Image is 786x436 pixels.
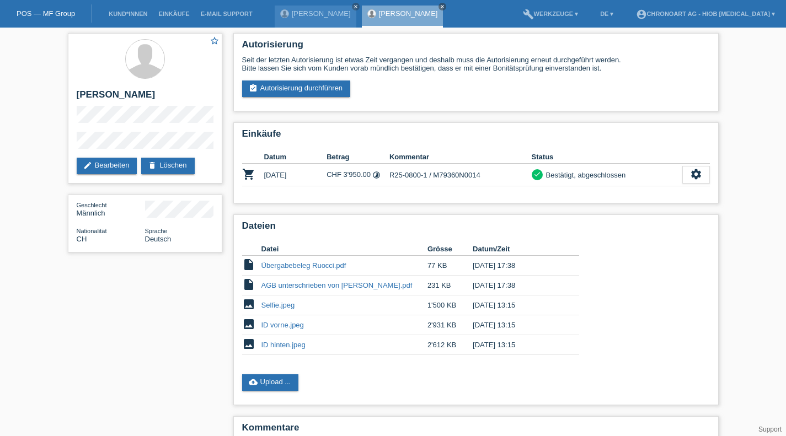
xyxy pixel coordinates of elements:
[427,256,473,276] td: 77 KB
[473,256,563,276] td: [DATE] 17:38
[210,36,220,47] a: star_border
[595,10,619,17] a: DE ▾
[758,426,782,433] a: Support
[261,301,295,309] a: Selfie.jpeg
[148,161,157,170] i: delete
[242,128,710,145] h2: Einkäufe
[427,243,473,256] th: Grösse
[264,150,327,164] th: Datum
[242,258,255,271] i: insert_drive_file
[630,10,781,17] a: account_circleChronoart AG - Hiob [MEDICAL_DATA] ▾
[636,9,647,20] i: account_circle
[517,10,584,17] a: buildWerkzeuge ▾
[427,335,473,355] td: 2'612 KB
[242,39,710,56] h2: Autorisierung
[292,9,351,18] a: [PERSON_NAME]
[523,9,534,20] i: build
[532,150,682,164] th: Status
[249,378,258,386] i: cloud_upload
[327,150,389,164] th: Betrag
[353,4,359,9] i: close
[439,3,446,10] a: close
[249,84,258,93] i: assignment_turned_in
[242,317,255,331] i: image
[473,335,563,355] td: [DATE] 13:15
[473,315,563,335] td: [DATE] 13:15
[261,261,346,270] a: Übergabebeleg Ruocci.pdf
[77,158,137,174] a: editBearbeiten
[261,243,427,256] th: Datei
[533,170,541,178] i: check
[103,10,153,17] a: Kund*innen
[473,276,563,295] td: [DATE] 17:38
[264,164,327,186] td: [DATE]
[242,374,299,391] a: cloud_uploadUpload ...
[473,295,563,315] td: [DATE] 13:15
[17,9,75,18] a: POS — MF Group
[427,295,473,315] td: 1'500 KB
[242,278,255,291] i: insert_drive_file
[77,89,213,106] h2: [PERSON_NAME]
[372,171,381,179] i: 24 Raten
[440,4,445,9] i: close
[77,235,87,243] span: Schweiz
[210,36,220,46] i: star_border
[242,337,255,351] i: image
[427,276,473,295] td: 231 KB
[327,164,389,186] td: CHF 3'950.00
[242,298,255,311] i: image
[379,9,438,18] a: [PERSON_NAME]
[473,243,563,256] th: Datum/Zeit
[77,228,107,234] span: Nationalität
[261,341,306,349] a: ID hinten.jpeg
[242,168,255,181] i: POSP00025936
[145,235,172,243] span: Deutsch
[242,220,710,237] h2: Dateien
[141,158,194,174] a: deleteLöschen
[389,164,532,186] td: R25-0800-1 / M79360N0014
[77,202,107,208] span: Geschlecht
[690,168,702,180] i: settings
[352,3,360,10] a: close
[543,169,626,181] div: Bestätigt, abgeschlossen
[153,10,195,17] a: Einkäufe
[83,161,92,170] i: edit
[261,281,413,289] a: AGB unterschrieben von [PERSON_NAME].pdf
[242,80,351,97] a: assignment_turned_inAutorisierung durchführen
[195,10,258,17] a: E-Mail Support
[77,201,145,217] div: Männlich
[145,228,168,234] span: Sprache
[427,315,473,335] td: 2'931 KB
[389,150,532,164] th: Kommentar
[261,321,304,329] a: ID vorne.jpeg
[242,56,710,72] div: Seit der letzten Autorisierung ist etwas Zeit vergangen und deshalb muss die Autorisierung erneut...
